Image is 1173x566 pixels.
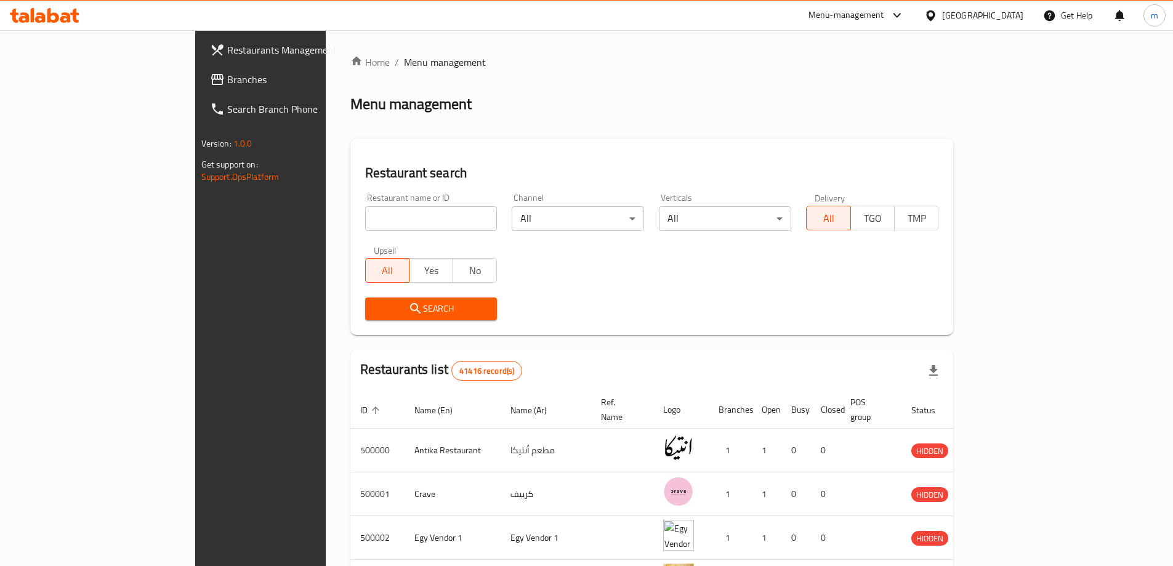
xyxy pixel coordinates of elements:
img: Crave [663,476,694,507]
span: HIDDEN [911,488,948,502]
span: 41416 record(s) [452,365,522,377]
span: Search Branch Phone [227,102,381,116]
th: Branches [709,391,752,429]
label: Upsell [374,246,397,254]
button: Search [365,297,498,320]
button: All [365,258,409,283]
td: Crave [405,472,501,516]
button: TGO [850,206,895,230]
span: Get support on: [201,156,258,172]
a: Restaurants Management [200,35,391,65]
span: Menu management [404,55,486,70]
div: Menu-management [808,8,884,23]
li: / [395,55,399,70]
span: Search [375,301,488,317]
td: 0 [811,516,840,560]
div: All [512,206,644,231]
span: m [1151,9,1158,22]
div: HIDDEN [911,531,948,546]
div: Export file [919,356,948,386]
span: ID [360,403,384,418]
img: Egy Vendor 1 [663,520,694,551]
a: Branches [200,65,391,94]
td: 1 [709,429,752,472]
h2: Restaurants list [360,360,523,381]
img: Antika Restaurant [663,432,694,463]
td: 1 [752,472,781,516]
td: 0 [811,472,840,516]
nav: breadcrumb [350,55,954,70]
button: Yes [409,258,453,283]
td: 0 [781,429,811,472]
span: Restaurants Management [227,42,381,57]
td: مطعم أنتيكا [501,429,591,472]
a: Support.OpsPlatform [201,169,280,185]
input: Search for restaurant name or ID.. [365,206,498,231]
label: Delivery [815,193,845,202]
td: 0 [811,429,840,472]
span: Branches [227,72,381,87]
td: Antika Restaurant [405,429,501,472]
span: All [371,262,405,280]
td: 1 [709,472,752,516]
div: All [659,206,791,231]
td: كرييف [501,472,591,516]
th: Closed [811,391,840,429]
button: TMP [894,206,938,230]
td: 1 [752,516,781,560]
h2: Restaurant search [365,164,939,182]
td: Egy Vendor 1 [501,516,591,560]
span: 1.0.0 [233,135,252,152]
div: [GEOGRAPHIC_DATA] [942,9,1023,22]
td: 0 [781,472,811,516]
span: TMP [900,209,933,227]
span: All [812,209,845,227]
span: Yes [414,262,448,280]
span: TGO [856,209,890,227]
td: 0 [781,516,811,560]
a: Search Branch Phone [200,94,391,124]
span: No [458,262,492,280]
th: Logo [653,391,709,429]
span: Version: [201,135,232,152]
span: HIDDEN [911,532,948,546]
td: Egy Vendor 1 [405,516,501,560]
td: 1 [752,429,781,472]
span: Status [911,403,951,418]
h2: Menu management [350,94,472,114]
span: HIDDEN [911,444,948,458]
div: Total records count [451,361,522,381]
button: No [453,258,497,283]
span: Ref. Name [601,395,639,424]
th: Busy [781,391,811,429]
span: POS group [850,395,887,424]
div: HIDDEN [911,487,948,502]
span: Name (Ar) [510,403,563,418]
button: All [806,206,850,230]
span: Name (En) [414,403,469,418]
th: Open [752,391,781,429]
td: 1 [709,516,752,560]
